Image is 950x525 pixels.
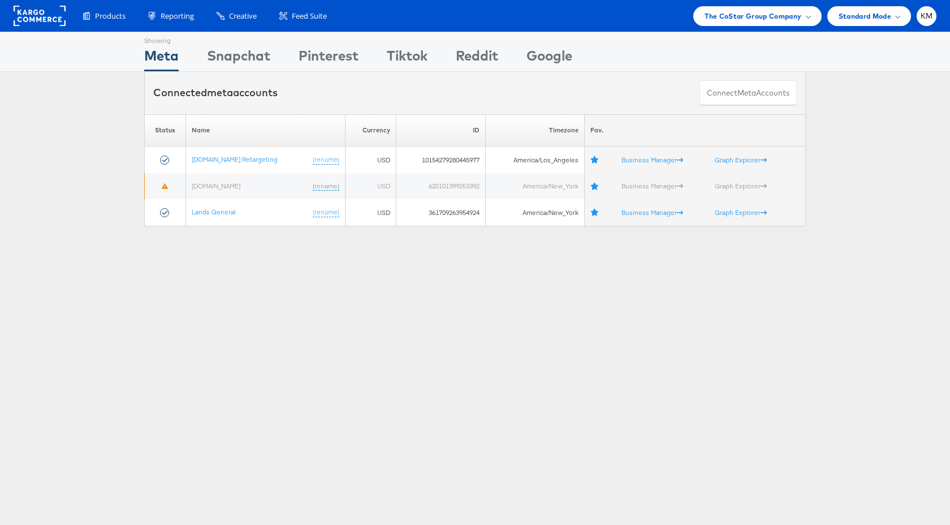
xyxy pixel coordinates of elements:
a: [DOMAIN_NAME] Retargeting [192,155,278,163]
div: Reddit [456,46,498,71]
th: Currency [346,114,396,147]
span: Products [95,11,126,21]
span: meta [737,88,756,98]
td: America/Los_Angeles [486,147,585,173]
a: Graph Explorer [715,182,767,190]
a: Graph Explorer [715,156,767,164]
div: Google [526,46,572,71]
td: 620101399253392 [396,173,486,200]
td: America/New_York [486,199,585,226]
a: (rename) [313,208,339,217]
span: Feed Suite [292,11,327,21]
a: Business Manager [621,156,683,164]
td: 10154279280445977 [396,147,486,173]
div: Connected accounts [153,85,278,100]
a: Lands General [192,208,236,216]
div: Pinterest [299,46,359,71]
th: Name [186,114,346,147]
th: ID [396,114,486,147]
a: [DOMAIN_NAME] [192,182,240,190]
a: Business Manager [621,182,683,190]
a: (rename) [313,155,339,165]
div: Tiktok [387,46,427,71]
div: Snapchat [207,46,270,71]
td: 361709263954924 [396,199,486,226]
th: Status [145,114,186,147]
a: Graph Explorer [715,208,767,217]
span: Reporting [161,11,194,21]
span: KM [921,12,933,20]
th: Timezone [486,114,585,147]
a: Business Manager [621,208,683,217]
span: Creative [229,11,257,21]
td: USD [346,173,396,200]
td: America/New_York [486,173,585,200]
span: meta [207,86,233,99]
span: Standard Mode [839,10,891,22]
button: ConnectmetaAccounts [699,80,797,106]
div: Meta [144,46,179,71]
td: USD [346,199,396,226]
td: USD [346,147,396,173]
a: (rename) [313,182,339,191]
div: Showing [144,32,179,46]
span: The CoStar Group Company [705,10,801,22]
